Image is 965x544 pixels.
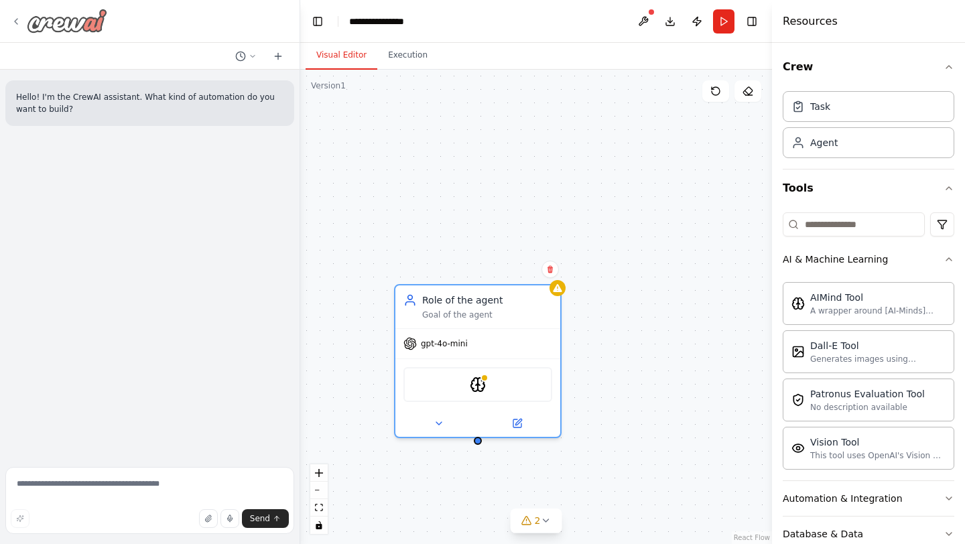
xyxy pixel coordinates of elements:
button: Delete node [541,261,559,278]
button: Improve this prompt [11,509,29,528]
button: AI & Machine Learning [783,242,954,277]
button: Execution [377,42,438,70]
div: React Flow controls [310,464,328,534]
div: AIMind Tool [810,291,946,304]
div: Crew [783,86,954,169]
div: Vision Tool [810,435,946,449]
img: Logo [27,9,107,33]
button: zoom out [310,482,328,499]
img: AIMindTool [470,377,486,393]
button: Start a new chat [267,48,289,64]
div: Role of the agent [422,293,552,307]
div: Goal of the agent [422,310,552,320]
span: 2 [535,514,541,527]
button: Send [242,509,289,528]
button: zoom in [310,464,328,482]
div: AI & Machine Learning [783,253,888,266]
div: Version 1 [311,80,346,91]
div: A wrapper around [AI-Minds]([URL][DOMAIN_NAME]). Useful for when you need answers to questions fr... [810,305,946,316]
div: Task [810,100,830,113]
button: fit view [310,499,328,517]
div: This tool uses OpenAI's Vision API to describe the contents of an image. [810,450,946,461]
button: toggle interactivity [310,517,328,534]
div: Database & Data [783,527,863,541]
button: Switch to previous chat [230,48,262,64]
div: Generates images using OpenAI's Dall-E model. [810,354,946,364]
div: Automation & Integration [783,492,903,505]
button: Open in side panel [479,415,555,431]
div: No description available [810,402,925,413]
span: Send [250,513,270,524]
button: Hide right sidebar [743,12,761,31]
button: 2 [511,508,562,533]
button: Automation & Integration [783,481,954,516]
button: Visual Editor [306,42,377,70]
div: AI & Machine Learning [783,277,954,480]
span: gpt-4o-mini [421,338,468,349]
div: Dall-E Tool [810,339,946,352]
img: Visiontool [791,441,805,455]
div: Patronus Evaluation Tool [810,387,925,401]
nav: breadcrumb [349,15,418,28]
img: Aimindtool [791,297,805,310]
div: Role of the agentGoal of the agentgpt-4o-miniAIMindTool [394,284,562,438]
button: Hide left sidebar [308,12,327,31]
button: Upload files [199,509,218,528]
img: Dalletool [791,345,805,358]
p: Hello! I'm the CrewAI assistant. What kind of automation do you want to build? [16,91,283,115]
button: Crew [783,48,954,86]
img: Patronusevaltool [791,393,805,407]
a: React Flow attribution [734,534,770,541]
h4: Resources [783,13,838,29]
button: Tools [783,169,954,207]
button: Click to speak your automation idea [220,509,239,528]
div: Agent [810,136,838,149]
